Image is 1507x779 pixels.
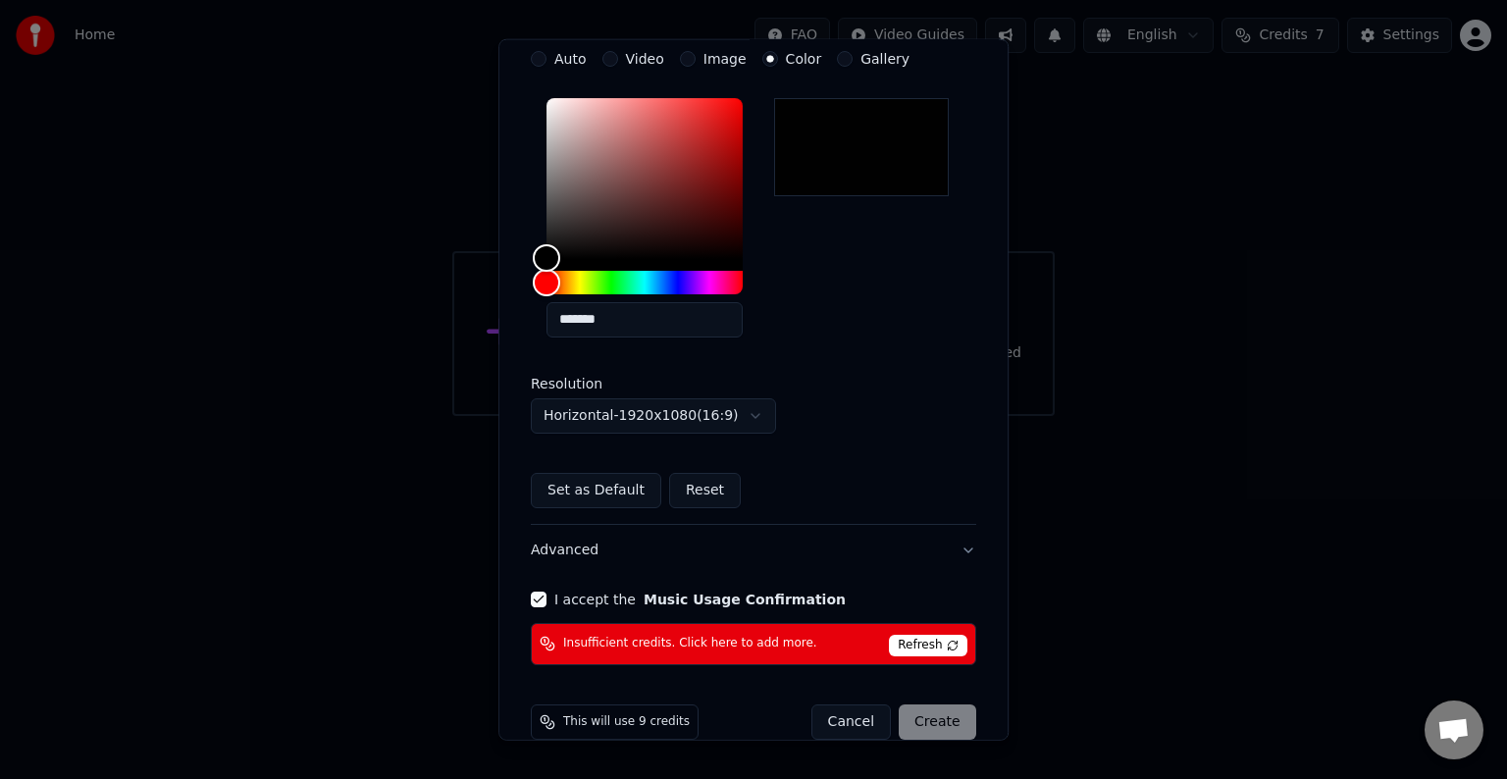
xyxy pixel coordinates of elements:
button: I accept the [644,593,846,606]
label: Resolution [531,377,727,390]
label: Gallery [860,52,909,66]
div: VideoCustomize Karaoke Video: Use Image, Video, or Color [531,51,976,524]
label: Auto [554,52,587,66]
div: Hue [546,271,743,294]
button: Cancel [811,704,891,740]
label: Video [626,52,664,66]
span: This will use 9 credits [563,714,690,730]
button: Reset [669,473,741,508]
div: Color [546,98,743,259]
button: Set as Default [531,473,661,508]
span: Refresh [889,635,966,656]
label: I accept the [554,593,846,606]
label: Color [786,52,822,66]
span: Insufficient credits. Click here to add more. [563,636,817,651]
button: Advanced [531,525,976,576]
label: Image [703,52,747,66]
